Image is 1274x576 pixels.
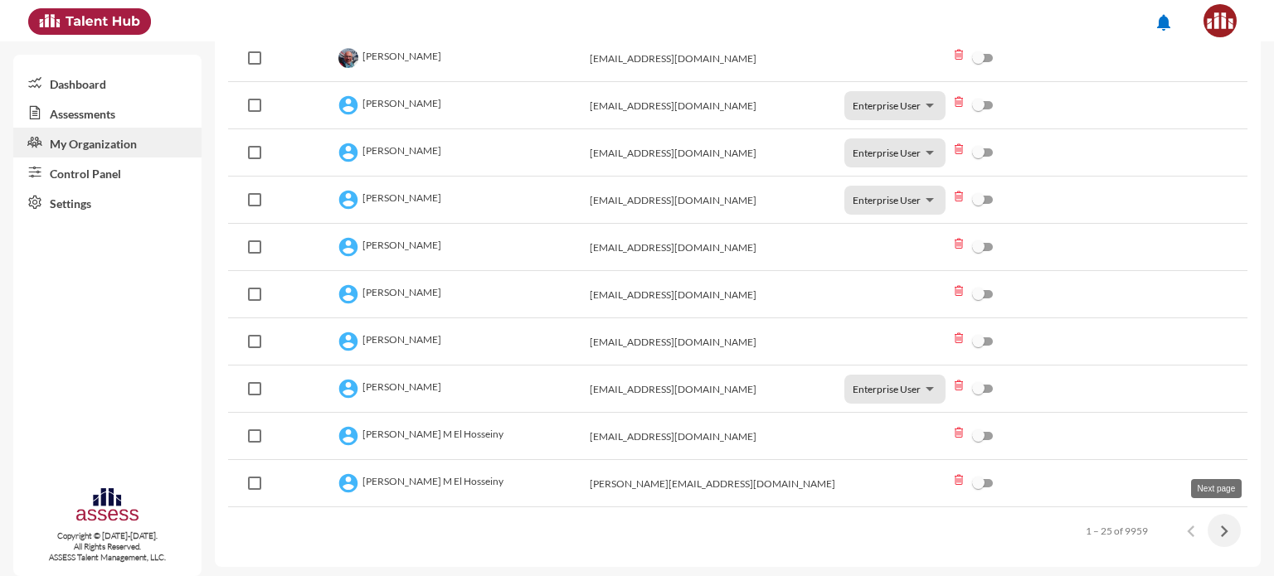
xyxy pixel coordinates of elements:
[853,194,921,206] span: Enterprise User
[590,365,844,413] td: [EMAIL_ADDRESS][DOMAIN_NAME]
[590,318,844,365] td: [EMAIL_ADDRESS][DOMAIN_NAME]
[13,128,202,157] a: My Organization
[1174,514,1208,547] button: Previous page
[334,365,589,413] td: [PERSON_NAME]
[590,129,844,177] td: [EMAIL_ADDRESS][DOMAIN_NAME]
[13,530,202,563] p: Copyright © [DATE]-[DATE]. All Rights Reserved. ASSESS Talent Management, LLC.
[13,157,202,187] a: Control Panel
[13,98,202,128] a: Assessments
[590,82,844,129] td: [EMAIL_ADDRESS][DOMAIN_NAME]
[590,177,844,224] td: [EMAIL_ADDRESS][DOMAIN_NAME]
[334,129,589,177] td: [PERSON_NAME]
[590,271,844,318] td: [EMAIL_ADDRESS][DOMAIN_NAME]
[13,68,202,98] a: Dashboard
[334,82,589,129] td: [PERSON_NAME]
[590,224,844,271] td: [EMAIL_ADDRESS][DOMAIN_NAME]
[1208,514,1241,547] button: Next page
[590,413,844,460] td: [EMAIL_ADDRESS][DOMAIN_NAME]
[334,318,589,365] td: [PERSON_NAME]
[334,460,589,507] td: [PERSON_NAME] M El Hosseiny
[334,177,589,224] td: [PERSON_NAME]
[590,460,844,507] td: [PERSON_NAME][EMAIL_ADDRESS][DOMAIN_NAME]
[853,99,921,112] span: Enterprise User
[1086,525,1148,537] div: 1 – 25 of 9959
[334,413,589,460] td: [PERSON_NAME] M El Hosseiny
[590,35,844,82] td: [EMAIL_ADDRESS][DOMAIN_NAME]
[75,486,140,526] img: assesscompany-logo.png
[334,271,589,318] td: [PERSON_NAME]
[853,383,921,395] span: Enterprise User
[334,224,589,271] td: [PERSON_NAME]
[1154,12,1174,32] mat-icon: notifications
[334,35,589,82] td: [PERSON_NAME]
[853,147,921,159] span: Enterprise User
[13,187,202,217] a: Settings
